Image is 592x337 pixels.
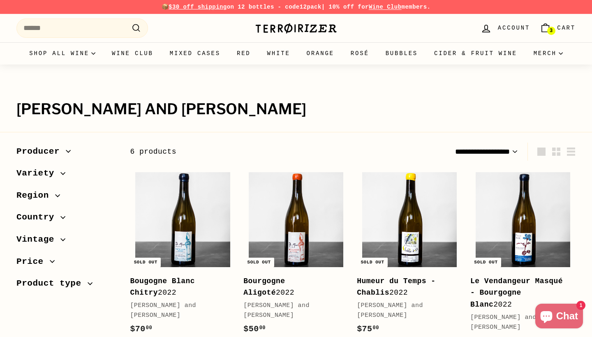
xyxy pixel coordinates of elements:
sup: 00 [373,325,379,331]
div: 2022 [357,275,454,299]
span: Producer [16,145,66,159]
button: Producer [16,143,117,165]
div: Sold out [471,258,501,267]
h1: [PERSON_NAME] and [PERSON_NAME] [16,101,576,118]
a: Red [229,42,259,65]
span: Country [16,210,60,224]
summary: Shop all wine [21,42,104,65]
button: Product type [16,275,117,297]
summary: Merch [525,42,571,65]
strong: 12pack [300,4,321,10]
p: 📦 on 12 bottles - code | 10% off for members. [16,2,576,12]
div: [PERSON_NAME] and [PERSON_NAME] [243,301,340,321]
span: Vintage [16,233,60,247]
div: 6 products [130,146,353,158]
span: Cart [557,23,576,32]
span: $75 [357,324,379,334]
span: Region [16,189,55,203]
a: Wine Club [369,4,402,10]
a: Account [476,16,535,40]
sup: 00 [259,325,266,331]
b: Humeur du Temps - Chablis [357,277,435,297]
sup: 00 [146,325,152,331]
button: Region [16,187,117,209]
span: 3 [550,28,553,34]
b: Bourgogne Aligoté [243,277,285,297]
div: Sold out [244,258,274,267]
span: Product type [16,277,88,291]
div: 2022 [130,275,227,299]
button: Vintage [16,231,117,253]
div: [PERSON_NAME] and [PERSON_NAME] [470,313,567,332]
span: $50 [243,324,266,334]
inbox-online-store-chat: Shopify online store chat [533,304,585,330]
a: Rosé [342,42,377,65]
b: Le Vendangeur Masqué - Bourgogne Blanc [470,277,563,309]
a: White [259,42,298,65]
span: $70 [130,324,152,334]
div: [PERSON_NAME] and [PERSON_NAME] [357,301,454,321]
span: Price [16,255,50,269]
div: 2022 [243,275,340,299]
div: Sold out [357,258,387,267]
a: Cart [535,16,580,40]
a: Mixed Cases [162,42,229,65]
button: Price [16,253,117,275]
a: Cider & Fruit Wine [426,42,525,65]
div: 2022 [470,275,567,311]
button: Variety [16,164,117,187]
a: Wine Club [104,42,162,65]
span: Account [498,23,530,32]
a: Bubbles [377,42,426,65]
span: $30 off shipping [169,4,227,10]
span: Variety [16,166,60,180]
a: Orange [298,42,342,65]
b: Bougogne Blanc Chitry [130,277,195,297]
button: Country [16,208,117,231]
div: [PERSON_NAME] and [PERSON_NAME] [130,301,227,321]
div: Sold out [131,258,161,267]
